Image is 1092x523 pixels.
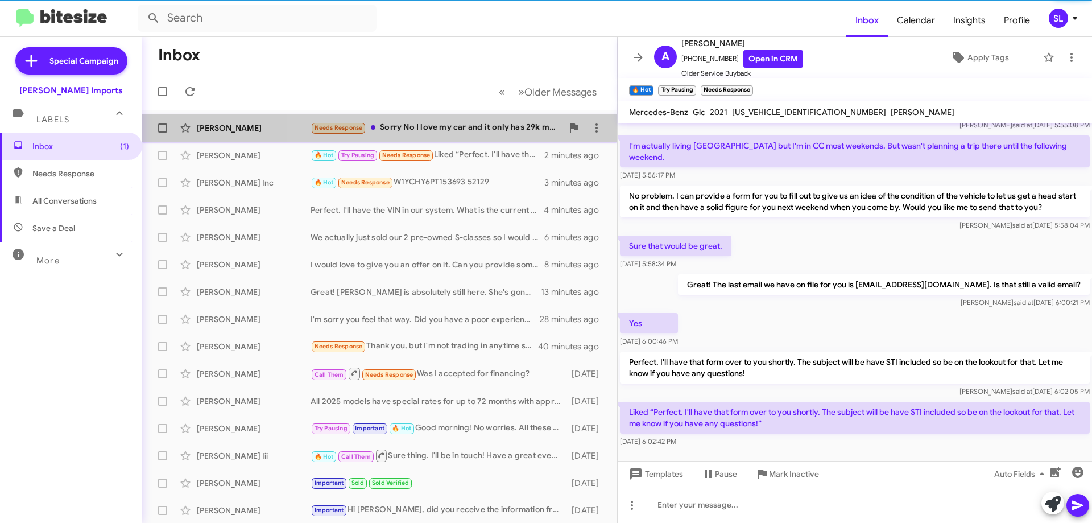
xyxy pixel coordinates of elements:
button: Previous [492,80,512,104]
span: Needs Response [382,151,431,159]
div: Hi [PERSON_NAME], did you receive the information from [PERSON_NAME] [DATE] in regards to the GLA... [311,504,566,517]
span: Needs Response [315,343,363,350]
span: Labels [36,114,69,125]
p: Liked “Perfect. I'll have that form over to you shortly. The subject will be have STI included so... [620,402,1090,434]
span: 2021 [710,107,727,117]
span: Templates [627,464,683,484]
small: 🔥 Hot [629,85,653,96]
div: [DATE] [566,396,608,407]
small: Needs Response [701,85,753,96]
span: [PERSON_NAME] [681,36,803,50]
span: 🔥 Hot [315,179,334,186]
div: [DATE] [566,450,608,462]
button: Next [511,80,603,104]
div: [DATE] [566,423,608,434]
p: Perfect. I'll have that form over to you shortly. The subject will be have STI included so be on ... [620,352,1090,384]
div: [PERSON_NAME] Iii [197,450,311,462]
div: [PERSON_NAME] [197,505,311,516]
span: Apply Tags [967,47,1009,68]
span: Try Pausing [341,151,374,159]
span: Needs Response [315,124,363,131]
span: (1) [120,141,129,152]
div: 6 minutes ago [544,232,608,243]
span: said at [1014,298,1033,307]
span: Needs Response [32,168,129,179]
span: Important [315,506,344,514]
span: [PERSON_NAME] [DATE] 6:02:05 PM [959,387,1090,396]
span: [PERSON_NAME] [DATE] 5:55:08 PM [959,121,1090,129]
span: said at [1012,221,1032,229]
input: Search [138,5,377,32]
div: Liked “Perfect. I'll have that form over to you shortly. The subject will be have STI included so... [311,149,544,162]
span: Needs Response [365,371,413,378]
div: 40 minutes ago [540,341,608,352]
div: Was I accepted for financing? [311,366,566,381]
span: Needs Response [341,179,390,186]
div: [PERSON_NAME] [197,314,311,325]
span: [DATE] 5:56:17 PM [620,171,675,179]
a: Profile [995,4,1039,37]
span: Inbox [32,141,129,152]
span: Important [315,479,344,487]
nav: Page navigation example [493,80,603,104]
span: [PERSON_NAME] [DATE] 6:00:21 PM [961,298,1090,307]
div: Perfect. I'll have the VIN in our system. What is the current miles and condition of the truck? [311,204,544,216]
div: [DATE] [566,368,608,380]
button: Mark Inactive [746,464,828,484]
span: [PERSON_NAME] [DATE] 5:58:04 PM [959,221,1090,229]
div: [PERSON_NAME] [197,477,311,489]
div: Good morning! No worries. All these different models with different letters/numbers can absolutel... [311,422,566,435]
span: said at [1012,121,1032,129]
div: 28 minutes ago [540,314,608,325]
button: Pause [692,464,746,484]
div: 8 minutes ago [544,259,608,270]
div: Great! [PERSON_NAME] is absolutely still here. She's gone for the evening but I'll have her reach... [311,286,541,298]
div: Sorry No I love my car and it only has 29k miles! [311,121,562,134]
span: Older Messages [524,86,597,98]
span: Important [355,425,384,432]
span: Pause [715,464,737,484]
p: No problem. I can provide a form for you to fill out to give us an idea of the condition of the v... [620,186,1090,217]
div: Sure thing. I'll be in touch! Have a great evening. [311,448,566,463]
a: Inbox [846,4,888,37]
span: Auto Fields [994,464,1049,484]
div: [PERSON_NAME] [197,396,311,407]
span: 🔥 Hot [315,151,334,159]
div: [DATE] [566,505,608,516]
a: Open in CRM [743,50,803,68]
button: Auto Fields [985,464,1058,484]
div: SL [1049,9,1068,28]
p: Yes [620,313,678,333]
span: A [661,48,669,66]
div: [PERSON_NAME] [197,423,311,434]
div: [PERSON_NAME] [197,232,311,243]
p: Great! The last email we have on file for you is [EMAIL_ADDRESS][DOMAIN_NAME]. Is that still a va... [678,274,1090,295]
span: 🔥 Hot [392,425,411,432]
span: [DATE] 5:58:34 PM [620,260,676,268]
div: [PERSON_NAME] [197,150,311,161]
button: SL [1039,9,1079,28]
span: said at [1012,387,1032,396]
p: I'm actually living [GEOGRAPHIC_DATA] but I'm in CC most weekends. But wasn't planning a trip the... [620,135,1090,167]
div: Thank you, but I'm not trading in anytime soon. My current MB is a 2004 and I love it. [311,340,540,353]
div: [PERSON_NAME] [197,204,311,216]
span: [US_VEHICLE_IDENTIFICATION_NUMBER] [732,107,886,117]
span: Glc [693,107,705,117]
div: 4 minutes ago [544,204,608,216]
small: Try Pausing [658,85,696,96]
span: All Conversations [32,195,97,207]
span: Call Them [315,371,344,378]
a: Calendar [888,4,944,37]
div: All 2025 models have special rates for up to 72 months with approved credit. Plus, when you choos... [311,396,566,407]
div: I'm sorry you feel that way. Did you have a poor experience with us last time? [311,314,540,325]
p: Sure that would be great. [620,236,731,256]
span: [DATE] 6:00:46 PM [620,337,678,345]
span: Save a Deal [32,223,75,234]
button: Templates [618,464,692,484]
span: Older Service Buyback [681,68,803,79]
div: [DATE] [566,477,608,489]
span: Special Campaign [49,55,118,67]
span: « [499,85,505,99]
